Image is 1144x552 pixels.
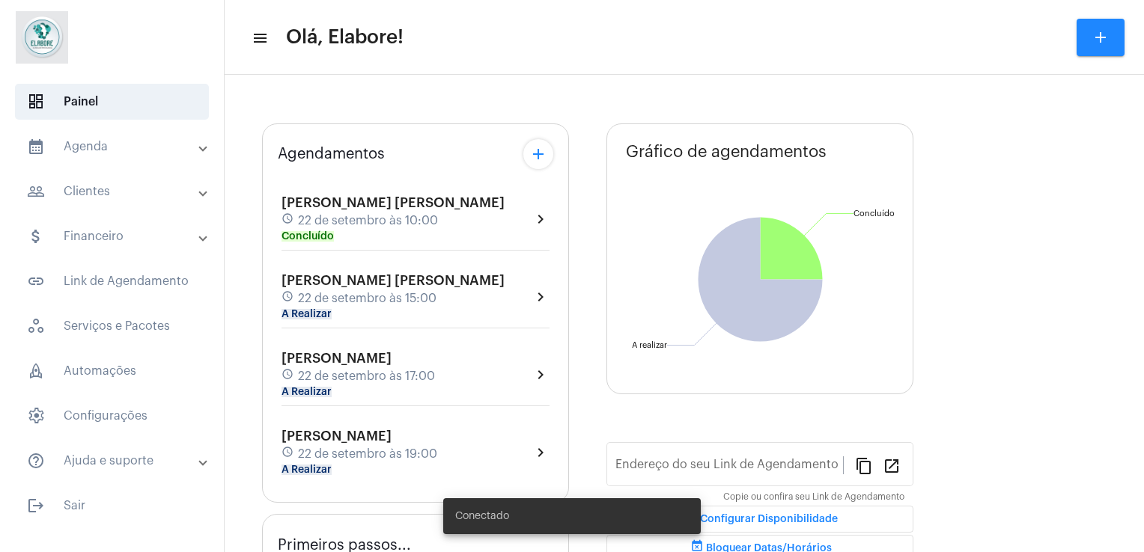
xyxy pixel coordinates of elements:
span: sidenav icon [27,317,45,335]
span: sidenav icon [27,362,45,380]
mat-chip: A Realizar [282,309,332,319]
span: Link de Agendamento [15,263,209,299]
span: Conectado [455,509,509,524]
mat-icon: schedule [282,446,295,462]
img: 4c6856f8-84c7-1050-da6c-cc5081a5dbaf.jpg [12,7,72,67]
mat-icon: chevron_right [532,444,550,461]
mat-chip: Concluído [282,231,334,242]
text: Concluído [854,209,895,218]
span: 22 de setembro às 15:00 [298,292,436,305]
span: Automações [15,353,209,389]
mat-chip: A Realizar [282,387,332,397]
mat-expansion-panel-header: sidenav iconFinanceiro [9,218,224,254]
span: Sair [15,488,209,524]
mat-icon: sidenav icon [252,29,267,47]
span: 22 de setembro às 19:00 [298,447,437,461]
span: [PERSON_NAME] [282,429,392,443]
span: 22 de setembro às 17:00 [298,369,435,383]
mat-icon: schedule [282,290,295,307]
mat-icon: content_copy [855,456,873,474]
mat-icon: chevron_right [532,210,550,228]
button: Configurar Disponibilidade [606,506,913,533]
mat-chip: A Realizar [282,464,332,475]
mat-expansion-panel-header: sidenav iconAgenda [9,129,224,165]
span: Gráfico de agendamentos [626,143,827,161]
mat-icon: sidenav icon [27,227,45,245]
mat-panel-title: Clientes [27,183,200,200]
mat-panel-title: Ajuda e suporte [27,452,200,470]
mat-icon: schedule [282,368,295,384]
span: 22 de setembro às 10:00 [298,214,438,227]
mat-expansion-panel-header: sidenav iconAjuda e suporte [9,443,224,479]
span: Agendamentos [278,146,385,162]
mat-icon: schedule [282,212,295,229]
span: [PERSON_NAME] [PERSON_NAME] [282,196,505,209]
mat-icon: sidenav icon [27,138,45,156]
span: [PERSON_NAME] [282,352,392,365]
mat-icon: chevron_right [532,366,550,384]
mat-icon: add [1092,28,1110,46]
span: sidenav icon [27,93,45,111]
span: Olá, Elabore! [286,25,404,49]
mat-icon: sidenav icon [27,183,45,200]
mat-icon: sidenav icon [27,272,45,290]
mat-icon: open_in_new [883,456,901,474]
mat-expansion-panel-header: sidenav iconClientes [9,174,224,209]
span: Configurar Disponibilidade [682,514,838,524]
mat-panel-title: Agenda [27,138,200,156]
span: sidenav icon [27,407,45,425]
span: Configurações [15,398,209,434]
mat-icon: sidenav icon [27,497,45,515]
span: Serviços e Pacotes [15,308,209,344]
span: Painel [15,84,209,120]
mat-icon: add [529,145,547,163]
input: Link [615,461,843,474]
mat-panel-title: Financeiro [27,227,200,245]
mat-icon: sidenav icon [27,452,45,470]
span: [PERSON_NAME] [PERSON_NAME] [282,274,505,287]
text: A realizar [632,341,667,349]
mat-icon: chevron_right [532,288,550,306]
mat-hint: Copie ou confira seu Link de Agendamento [723,492,904,503]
